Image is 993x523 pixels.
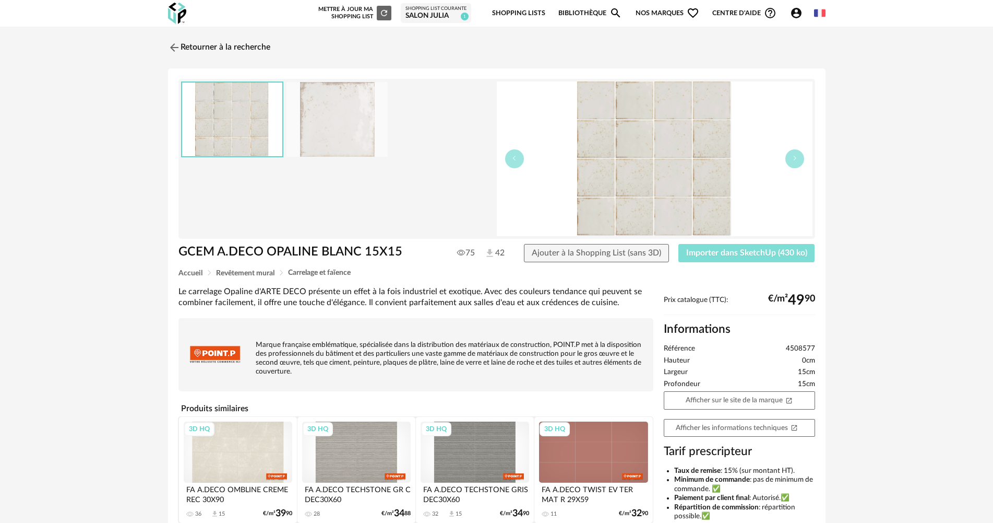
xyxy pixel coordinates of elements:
[379,10,389,16] span: Refresh icon
[664,380,700,389] span: Profondeur
[405,11,466,21] div: Salon Julia
[168,3,186,24] img: OXP
[219,510,225,518] div: 15
[178,269,815,277] div: Breadcrumb
[636,1,699,26] span: Nos marques
[184,341,648,376] p: Marque française emblématique, spécialisée dans la distribution des matériaux de construction, PO...
[788,296,805,305] span: 49
[421,483,529,504] div: FA A.DECO TECHSTONE GRIS DEC30X60
[686,249,807,257] span: Importer dans SketchUp (430 ko)
[664,322,815,337] h2: Informations
[178,286,653,309] div: Le carrelage Opaline d'ARTE DECO présente un effet à la fois industriel et exotique. Avec des cou...
[316,6,391,20] div: Mettre à jour ma Shopping List
[785,396,793,403] span: Open In New icon
[456,510,462,518] div: 15
[674,503,815,521] li: : répartition possible.✅
[168,41,181,54] img: svg+xml;base64,PHN2ZyB3aWR0aD0iMjQiIGhlaWdodD0iMjQiIHZpZXdCb3g9IjAgMCAyNCAyNCIgZmlsbD0ibm9uZSIgeG...
[168,36,270,59] a: Retourner à la recherche
[497,82,812,236] img: thumbnail.png
[674,467,815,476] li: : 15% (sur montant HT).
[674,475,815,494] li: : pas de minimum de commande. ✅
[448,510,456,518] span: Download icon
[302,483,411,504] div: FA A.DECO TECHSTONE GR C DEC30X60
[678,244,815,263] button: Importer dans SketchUp (430 ko)
[664,356,690,366] span: Hauteur
[631,510,642,517] span: 32
[276,510,286,517] span: 39
[768,296,815,305] div: €/m² 90
[664,391,815,410] a: Afficher sur le site de la marqueOpen In New icon
[178,244,438,260] h1: GCEM A.DECO OPALINE BLANC 15X15
[184,422,214,436] div: 3D HQ
[484,248,505,259] span: 42
[179,417,297,523] a: 3D HQ FA A.DECO OMBLINE CREME REC 30X90 36 Download icon 15 €/m²3990
[558,1,622,26] a: BibliothèqueMagnify icon
[674,504,759,511] b: Répartition de commission
[461,13,469,20] span: 1
[178,270,202,277] span: Accueil
[790,7,807,19] span: Account Circle icon
[211,510,219,518] span: Download icon
[303,422,333,436] div: 3D HQ
[791,424,798,431] span: Open In New icon
[551,510,557,518] div: 11
[432,510,438,518] div: 32
[687,7,699,19] span: Heart Outline icon
[664,344,695,354] span: Référence
[195,510,201,518] div: 36
[286,82,388,157] img: AST11852421-M.jpg
[798,380,815,389] span: 15cm
[674,476,750,483] b: Minimum de commande
[524,244,669,263] button: Ajouter à la Shopping List (sans 3D)
[416,417,534,523] a: 3D HQ FA A.DECO TECHSTONE GRIS DEC30X60 32 Download icon 15 €/m²3490
[381,510,411,517] div: €/m² 88
[609,7,622,19] span: Magnify icon
[802,356,815,366] span: 0cm
[184,483,292,504] div: FA A.DECO OMBLINE CREME REC 30X90
[405,6,466,12] div: Shopping List courante
[484,248,495,259] img: Téléchargements
[674,467,721,474] b: Taux de remise
[674,494,749,502] b: Paiement par client final
[263,510,292,517] div: €/m² 90
[619,510,648,517] div: €/m² 90
[539,483,648,504] div: FA A.DECO TWIST EV TER MAT R 29X59
[532,249,661,257] span: Ajouter à la Shopping List (sans 3D)
[182,83,282,156] img: thumbnail.png
[814,7,825,19] img: fr
[674,494,815,503] li: : Autorisé.✅
[664,444,815,459] h3: Tarif prescripteur
[664,368,688,377] span: Largeur
[457,248,475,258] span: 75
[405,6,466,21] a: Shopping List courante Salon Julia 1
[314,510,320,518] div: 28
[184,323,246,386] img: brand logo
[421,422,451,436] div: 3D HQ
[664,296,815,315] div: Prix catalogue (TTC):
[664,419,815,437] a: Afficher les informations techniquesOpen In New icon
[216,270,274,277] span: Revêtement mural
[676,424,798,432] span: Afficher les informations techniques
[178,401,653,416] h4: Produits similaires
[540,422,570,436] div: 3D HQ
[288,269,351,276] span: Carrelage et faïence
[786,344,815,354] span: 4508577
[534,417,652,523] a: 3D HQ FA A.DECO TWIST EV TER MAT R 29X59 11 €/m²3290
[297,417,415,523] a: 3D HQ FA A.DECO TECHSTONE GR C DEC30X60 28 €/m²3488
[764,7,776,19] span: Help Circle Outline icon
[798,368,815,377] span: 15cm
[492,1,545,26] a: Shopping Lists
[500,510,529,517] div: €/m² 90
[512,510,523,517] span: 34
[712,7,776,19] span: Centre d'aideHelp Circle Outline icon
[790,7,803,19] span: Account Circle icon
[394,510,404,517] span: 34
